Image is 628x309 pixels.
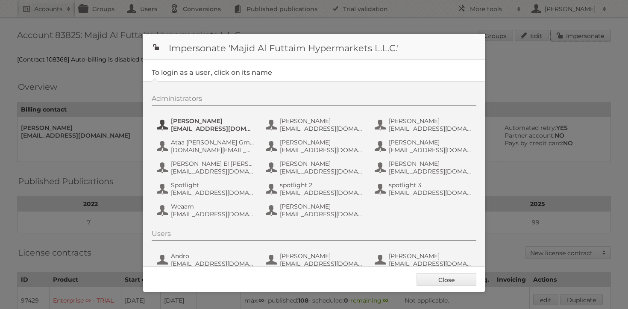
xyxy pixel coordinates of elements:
span: [EMAIL_ADDRESS][DOMAIN_NAME] [171,168,254,175]
span: [EMAIL_ADDRESS][DOMAIN_NAME] [280,146,363,154]
div: Administrators [152,94,476,106]
button: [PERSON_NAME] [EMAIL_ADDRESS][DOMAIN_NAME] [265,251,365,268]
span: spotlight 2 [280,181,363,189]
button: [PERSON_NAME] [EMAIL_ADDRESS][DOMAIN_NAME] [374,159,474,176]
span: [EMAIL_ADDRESS][DOMAIN_NAME] [280,189,363,197]
span: [EMAIL_ADDRESS][DOMAIN_NAME] [280,125,363,132]
span: [PERSON_NAME] [389,160,472,168]
span: [PERSON_NAME] [280,117,363,125]
span: [PERSON_NAME] [171,117,254,125]
div: Users [152,230,476,241]
span: [EMAIL_ADDRESS][DOMAIN_NAME] [171,125,254,132]
span: [DOMAIN_NAME][EMAIL_ADDRESS][DOMAIN_NAME] [171,146,254,154]
span: Andro [171,252,254,260]
span: [EMAIL_ADDRESS][DOMAIN_NAME] [389,146,472,154]
span: [PERSON_NAME] [389,117,472,125]
button: [PERSON_NAME] [EMAIL_ADDRESS][DOMAIN_NAME] [156,116,256,133]
span: [EMAIL_ADDRESS][DOMAIN_NAME] [280,168,363,175]
span: [EMAIL_ADDRESS][DOMAIN_NAME] [171,210,254,218]
button: Weaam [EMAIL_ADDRESS][DOMAIN_NAME] [156,202,256,219]
span: [PERSON_NAME] [280,252,363,260]
span: [EMAIL_ADDRESS][DOMAIN_NAME] [389,168,472,175]
span: [PERSON_NAME] [280,160,363,168]
button: spotlight 3 [EMAIL_ADDRESS][DOMAIN_NAME] [374,180,474,197]
span: Spotlight [171,181,254,189]
button: [PERSON_NAME] [EMAIL_ADDRESS][DOMAIN_NAME] [265,159,365,176]
span: [EMAIL_ADDRESS][DOMAIN_NAME] [280,210,363,218]
span: [EMAIL_ADDRESS][DOMAIN_NAME] [389,260,472,268]
h1: Impersonate 'Majid Al Futtaim Hypermarkets L.L.C.' [143,34,485,60]
span: spotlight 3 [389,181,472,189]
span: Ataa [PERSON_NAME] Gmail [171,138,254,146]
span: [PERSON_NAME] [389,252,472,260]
button: [PERSON_NAME] [EMAIL_ADDRESS][DOMAIN_NAME] [374,138,474,155]
span: [EMAIL_ADDRESS][DOMAIN_NAME] [171,189,254,197]
button: Andro [EMAIL_ADDRESS][DOMAIN_NAME] [156,251,256,268]
span: [EMAIL_ADDRESS][DOMAIN_NAME] [389,125,472,132]
span: Weaam [171,203,254,210]
button: [PERSON_NAME] [EMAIL_ADDRESS][DOMAIN_NAME] [374,116,474,133]
button: spotlight 2 [EMAIL_ADDRESS][DOMAIN_NAME] [265,180,365,197]
span: [PERSON_NAME] [389,138,472,146]
button: Ataa [PERSON_NAME] Gmail [DOMAIN_NAME][EMAIL_ADDRESS][DOMAIN_NAME] [156,138,256,155]
button: [PERSON_NAME] El [PERSON_NAME] [EMAIL_ADDRESS][DOMAIN_NAME] [156,159,256,176]
span: [PERSON_NAME] [280,138,363,146]
span: [PERSON_NAME] [280,203,363,210]
span: [EMAIL_ADDRESS][DOMAIN_NAME] [171,260,254,268]
span: [PERSON_NAME] El [PERSON_NAME] [171,160,254,168]
span: [EMAIL_ADDRESS][DOMAIN_NAME] [280,260,363,268]
span: [EMAIL_ADDRESS][DOMAIN_NAME] [389,189,472,197]
button: [PERSON_NAME] [EMAIL_ADDRESS][DOMAIN_NAME] [265,116,365,133]
button: [PERSON_NAME] [EMAIL_ADDRESS][DOMAIN_NAME] [265,202,365,219]
button: [PERSON_NAME] [EMAIL_ADDRESS][DOMAIN_NAME] [374,251,474,268]
button: Spotlight [EMAIL_ADDRESS][DOMAIN_NAME] [156,180,256,197]
button: [PERSON_NAME] [EMAIL_ADDRESS][DOMAIN_NAME] [265,138,365,155]
a: Close [417,273,476,286]
legend: To login as a user, click on its name [152,68,272,77]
